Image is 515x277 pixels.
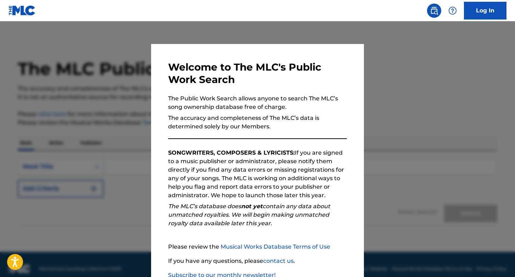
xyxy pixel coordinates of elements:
p: If you have any questions, please . [168,257,347,265]
a: contact us [263,257,294,264]
strong: not yet [241,203,262,210]
img: MLC Logo [9,5,36,16]
p: The accuracy and completeness of The MLC’s data is determined solely by our Members. [168,114,347,131]
p: The Public Work Search allows anyone to search The MLC’s song ownership database free of charge. [168,94,347,111]
em: The MLC’s database does contain any data about unmatched royalties. We will begin making unmatche... [168,203,330,227]
a: Log In [464,2,506,20]
a: Public Search [427,4,441,18]
p: If you are signed to a music publisher or administrator, please notify them directly if you find ... [168,149,347,200]
img: help [448,6,457,15]
div: Help [445,4,460,18]
h3: Welcome to The MLC's Public Work Search [168,61,347,86]
p: Please review the [168,243,347,251]
img: search [430,6,438,15]
a: Musical Works Database Terms of Use [221,243,330,250]
strong: SONGWRITERS, COMPOSERS & LYRICISTS: [168,149,295,156]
